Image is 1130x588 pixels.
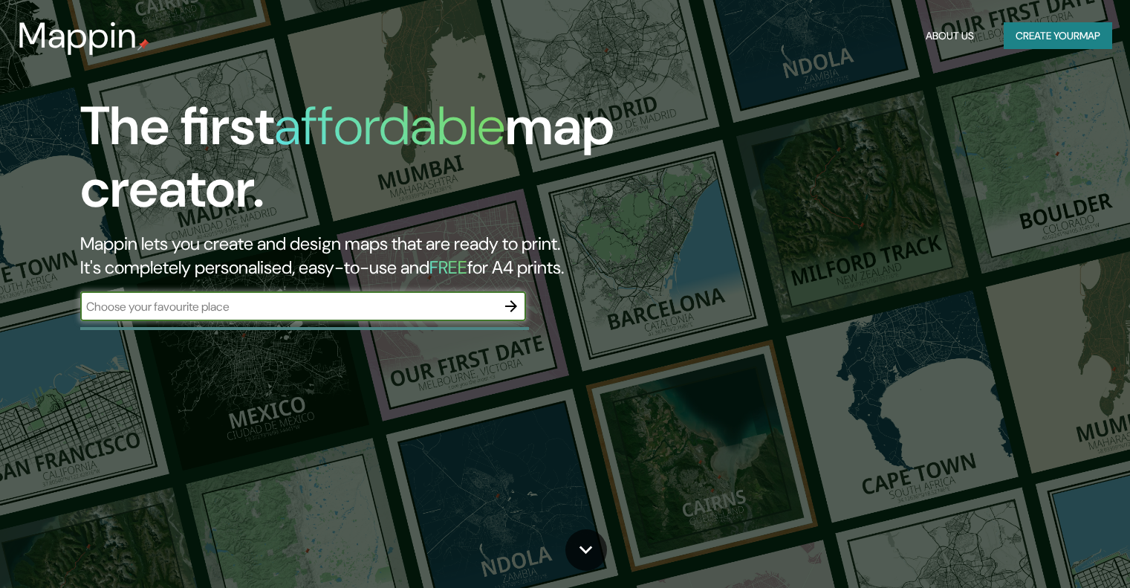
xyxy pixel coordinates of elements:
button: Create yourmap [1004,22,1112,50]
h3: Mappin [18,15,137,56]
button: About Us [920,22,980,50]
h1: The first map creator. [80,95,646,232]
h5: FREE [429,256,467,279]
h2: Mappin lets you create and design maps that are ready to print. It's completely personalised, eas... [80,232,646,280]
img: mappin-pin [137,39,149,51]
input: Choose your favourite place [80,298,496,315]
h1: affordable [274,91,505,161]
